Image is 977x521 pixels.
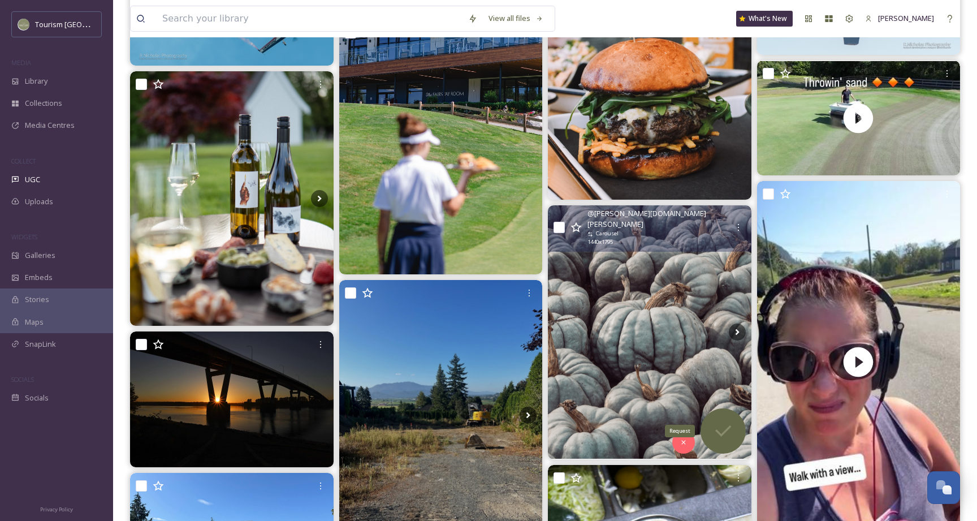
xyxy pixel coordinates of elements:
[927,471,960,504] button: Open Chat
[130,71,334,325] img: Weekend forecast: 100% chance of wine and laughter with the girls. Happy fall from the vineyard, ...
[157,6,462,31] input: Search your library
[25,250,55,261] span: Galleries
[587,208,728,230] span: @ [PERSON_NAME][DOMAIN_NAME][PERSON_NAME]
[25,76,47,87] span: Library
[859,7,940,29] a: [PERSON_NAME]
[25,196,53,207] span: Uploads
[18,19,29,30] img: Abbotsford_Snapsea.png
[548,205,751,459] img: P U M P K I N S E A S O N is here and a visit to tavesfarms proves just that 🍂🍁 #pumpkinpatch #au...
[25,294,49,305] span: Stories
[878,13,934,23] span: [PERSON_NAME]
[11,232,37,241] span: WIDGETS
[130,331,334,467] img: . Sundown under the Mission Bridge. - - - #missionbridge #sunset #missionbc #fraservalley #fraser...
[40,502,73,515] a: Privacy Policy
[11,157,36,165] span: COLLECT
[40,506,73,513] span: Privacy Policy
[756,61,960,175] video: Gorgeous fall weather for aeration and topdressing of the greens. 👌⛳️⛳️ #greens #greenskeeping #g...
[339,20,543,274] img: Warm days, fresh bites, and a view that never gets old. Savoring every last drop of summer. ✨
[483,7,549,29] a: View all files
[25,272,53,283] span: Embeds
[25,317,44,328] span: Maps
[35,19,136,29] span: Tourism [GEOGRAPHIC_DATA]
[25,98,62,109] span: Collections
[25,339,56,350] span: SnapLink
[25,393,49,403] span: Socials
[11,375,34,384] span: SOCIALS
[596,230,619,238] span: Carousel
[11,58,31,67] span: MEDIA
[736,11,793,27] a: What's New
[587,238,613,246] span: 1440 x 1795
[756,61,960,175] img: thumbnail
[25,120,75,131] span: Media Centres
[25,174,40,185] span: UGC
[665,425,695,437] div: Request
